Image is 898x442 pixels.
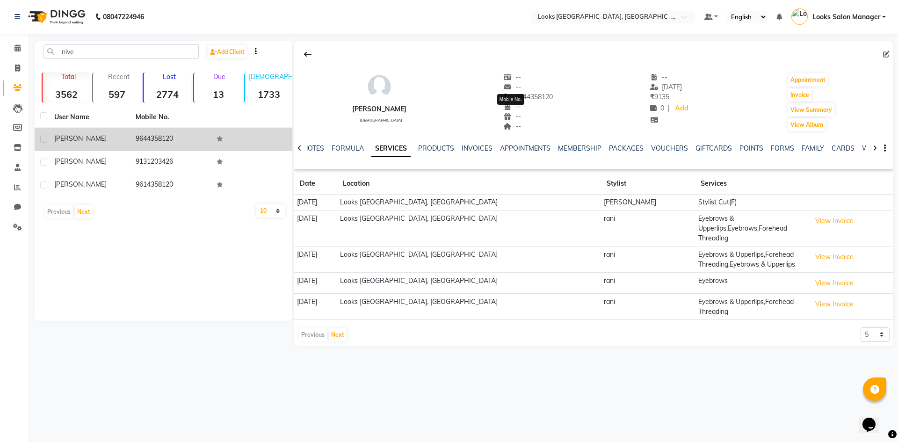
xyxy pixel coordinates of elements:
span: Looks Salon Manager [812,12,880,22]
a: WALLET [862,144,889,152]
td: [DATE] [294,195,337,211]
img: avatar [365,72,393,101]
a: VOUCHERS [651,144,688,152]
span: [DATE] [650,83,682,91]
a: APPOINTMENTS [500,144,550,152]
button: Next [329,328,347,341]
td: [DATE] [294,294,337,320]
a: FORMS [771,144,794,152]
td: Eyebrows & Upperlips,Forehead Threading,Eyebrows & Upperlips [695,246,808,273]
button: Next [75,205,93,218]
p: [DEMOGRAPHIC_DATA] [249,72,293,81]
th: Stylist [601,173,695,195]
span: | [668,103,670,113]
td: Looks [GEOGRAPHIC_DATA], [GEOGRAPHIC_DATA] [337,273,601,294]
a: POINTS [739,144,763,152]
span: -- [504,73,521,81]
a: NOTES [303,144,324,152]
button: View Invoice [811,250,858,264]
a: PACKAGES [609,144,644,152]
th: Services [695,173,808,195]
img: Looks Salon Manager [791,8,808,25]
p: Due [196,72,242,81]
a: FORMULA [332,144,364,152]
button: View Invoice [811,276,858,290]
span: 9135 [650,93,669,101]
td: 9644358120 [130,128,211,151]
button: Appointment [788,73,828,87]
strong: 2774 [144,88,191,100]
a: MEMBERSHIP [558,144,601,152]
strong: 3562 [43,88,90,100]
button: View Invoice [811,297,858,312]
input: Search by Name/Mobile/Email/Code [43,44,199,59]
button: View Album [788,118,826,131]
strong: 13 [194,88,242,100]
iframe: chat widget [859,405,889,433]
button: Invoice [788,88,811,101]
span: -- [650,73,668,81]
a: GIFTCARDS [695,144,732,152]
p: Lost [147,72,191,81]
span: [PERSON_NAME] [54,157,107,166]
td: rani [601,246,695,273]
a: INVOICES [462,144,492,152]
a: PRODUCTS [418,144,454,152]
td: Stylist Cut(F) [695,195,808,211]
td: Eyebrows [695,273,808,294]
p: Total [46,72,90,81]
th: Location [337,173,601,195]
td: rani [601,210,695,246]
span: 9644358120 [504,93,553,101]
b: 08047224946 [103,4,144,30]
td: 9131203426 [130,151,211,174]
a: Add [673,102,690,115]
div: Mobile No. [497,94,524,105]
button: View Invoice [811,214,858,228]
td: 9614358120 [130,174,211,197]
a: SERVICES [371,140,411,157]
div: [PERSON_NAME] [352,104,406,114]
td: [DATE] [294,273,337,294]
a: CARDS [832,144,855,152]
a: Add Client [208,45,247,58]
td: [PERSON_NAME] [601,195,695,211]
td: rani [601,294,695,320]
td: Looks [GEOGRAPHIC_DATA], [GEOGRAPHIC_DATA] [337,195,601,211]
span: -- [504,112,521,121]
span: -- [504,122,521,130]
td: Eyebrows & Upperlips,Eyebrows,Forehead Threading [695,210,808,246]
td: Looks [GEOGRAPHIC_DATA], [GEOGRAPHIC_DATA] [337,210,601,246]
span: ₹ [650,93,654,101]
a: FAMILY [802,144,824,152]
td: rani [601,273,695,294]
th: Mobile No. [130,107,211,128]
span: [DEMOGRAPHIC_DATA] [360,118,402,123]
div: Back to Client [298,45,318,63]
th: Date [294,173,337,195]
th: User Name [49,107,130,128]
span: [PERSON_NAME] [54,134,107,143]
span: [PERSON_NAME] [54,180,107,188]
span: -- [504,83,521,91]
strong: 597 [93,88,141,100]
span: 0 [650,104,664,112]
button: View Summary [788,103,834,116]
td: Looks [GEOGRAPHIC_DATA], [GEOGRAPHIC_DATA] [337,246,601,273]
td: [DATE] [294,246,337,273]
td: [DATE] [294,210,337,246]
strong: 1733 [245,88,293,100]
td: Looks [GEOGRAPHIC_DATA], [GEOGRAPHIC_DATA] [337,294,601,320]
td: Eyebrows & Upperlips,Forehead Threading [695,294,808,320]
p: Recent [97,72,141,81]
img: logo [24,4,88,30]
